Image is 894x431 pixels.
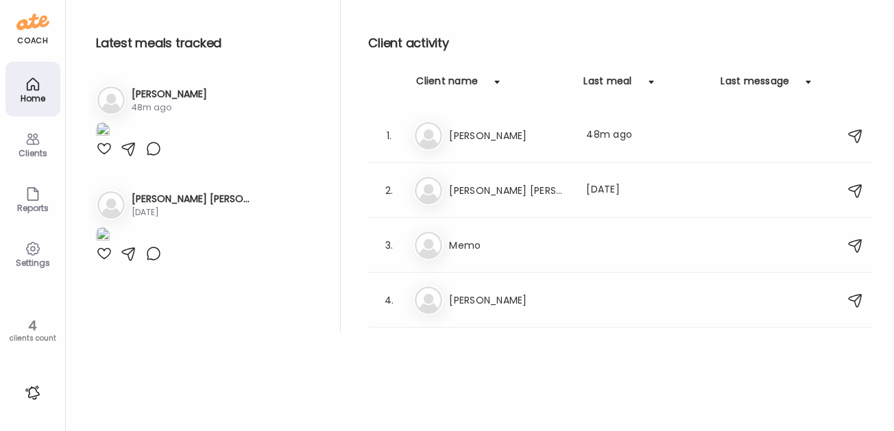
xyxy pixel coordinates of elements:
h2: Latest meals tracked [96,33,318,53]
img: bg-avatar-default.svg [97,191,125,219]
h2: Client activity [368,33,872,53]
div: 3. [380,237,397,254]
h3: Memo [449,237,570,254]
h3: [PERSON_NAME] [449,127,570,144]
div: 4. [380,292,397,308]
div: 48m ago [586,127,707,144]
div: clients count [5,334,60,343]
h3: [PERSON_NAME] [PERSON_NAME] [449,182,570,199]
img: images%2FvG3ax5xqzGR6dE0Le5k779rBJ853%2FpmNMsxAa1ii0dJie2PGd%2FGuQYkmhvZGggDwwVLqy3_1080 [96,122,110,140]
div: 2. [380,182,397,199]
img: images%2FH3jljs1ynsSRx0X0WS6MOEbyclV2%2F8nyxTUOcMz7cl5prvznc%2FVm8rEPOHIXS8rJdbZMda_1080 [96,227,110,245]
div: Reports [8,204,58,212]
div: Clients [8,149,58,158]
img: bg-avatar-default.svg [415,122,442,149]
div: [DATE] [586,182,707,199]
h3: [PERSON_NAME] [132,87,207,101]
div: 48m ago [132,101,207,114]
div: Client name [416,74,478,96]
div: 4 [5,317,60,334]
img: bg-avatar-default.svg [97,86,125,114]
div: [DATE] [132,206,252,219]
div: Last message [721,74,789,96]
div: coach [17,35,48,47]
h3: [PERSON_NAME] [449,292,570,308]
div: Settings [8,258,58,267]
div: 1. [380,127,397,144]
div: Home [8,94,58,103]
img: bg-avatar-default.svg [415,286,442,314]
h3: [PERSON_NAME] [PERSON_NAME] [132,192,252,206]
img: bg-avatar-default.svg [415,177,442,204]
img: bg-avatar-default.svg [415,232,442,259]
div: Last meal [583,74,631,96]
img: ate [16,11,49,33]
